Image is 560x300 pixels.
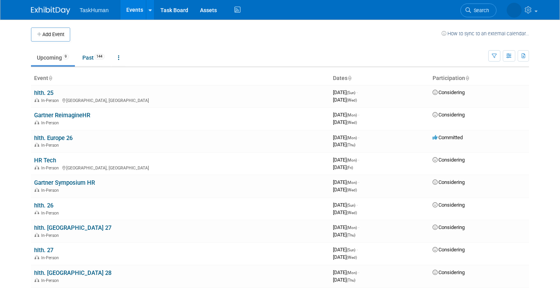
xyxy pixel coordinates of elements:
span: In-Person [41,188,61,193]
span: Considering [433,247,465,253]
span: (Wed) [347,255,357,260]
a: Sort by Start Date [347,75,351,81]
span: In-Person [41,255,61,260]
span: Considering [433,112,465,118]
span: - [358,269,359,275]
a: Sort by Participation Type [465,75,469,81]
a: Search [460,4,496,17]
span: (Mon) [347,271,357,275]
img: In-Person Event [35,211,39,215]
span: In-Person [41,165,61,171]
span: [DATE] [333,119,357,125]
span: (Wed) [347,98,357,102]
span: [DATE] [333,157,359,163]
span: [DATE] [333,112,359,118]
th: Participation [429,72,529,85]
span: - [356,247,358,253]
img: In-Person Event [35,278,39,282]
span: - [356,202,358,208]
span: - [358,224,359,230]
span: [DATE] [333,164,353,170]
span: Considering [433,157,465,163]
span: [DATE] [333,277,355,283]
span: (Sun) [347,248,355,252]
span: Considering [433,202,465,208]
span: Considering [433,89,465,95]
a: HR Tech [34,157,56,164]
span: [DATE] [333,142,355,147]
span: [DATE] [333,179,359,185]
span: (Wed) [347,188,357,192]
span: [DATE] [333,97,357,103]
span: [DATE] [333,247,358,253]
span: (Thu) [347,278,355,282]
th: Event [31,72,330,85]
img: In-Person Event [35,120,39,124]
div: [GEOGRAPHIC_DATA], [GEOGRAPHIC_DATA] [34,164,327,171]
a: hlth. 26 [34,202,53,209]
a: hlth. [GEOGRAPHIC_DATA] 27 [34,224,111,231]
span: - [358,179,359,185]
span: (Thu) [347,143,355,147]
span: - [358,135,359,140]
a: Upcoming9 [31,50,75,65]
span: In-Person [41,143,61,148]
a: Past144 [76,50,111,65]
img: In-Person Event [35,188,39,192]
img: In-Person Event [35,165,39,169]
img: Jill Lamb [507,3,522,18]
button: Add Event [31,27,70,42]
span: [DATE] [333,224,359,230]
span: (Wed) [347,120,357,125]
th: Dates [330,72,429,85]
img: In-Person Event [35,143,39,147]
span: [DATE] [333,187,357,193]
img: In-Person Event [35,233,39,237]
a: hlth. [GEOGRAPHIC_DATA] 28 [34,269,111,276]
a: How to sync to an external calendar... [442,31,529,36]
span: 9 [62,54,69,60]
span: In-Person [41,120,61,125]
span: - [358,112,359,118]
span: - [356,89,358,95]
span: Considering [433,224,465,230]
span: [DATE] [333,135,359,140]
span: (Mon) [347,180,357,185]
a: Sort by Event Name [48,75,52,81]
span: Search [471,7,489,13]
a: hlth. 25 [34,89,53,96]
span: (Mon) [347,225,357,230]
img: In-Person Event [35,255,39,259]
span: In-Person [41,98,61,103]
span: (Wed) [347,211,357,215]
img: In-Person Event [35,98,39,102]
span: [DATE] [333,254,357,260]
span: In-Person [41,233,61,238]
span: TaskHuman [80,7,109,13]
span: [DATE] [333,202,358,208]
div: [GEOGRAPHIC_DATA], [GEOGRAPHIC_DATA] [34,97,327,103]
span: [DATE] [333,269,359,275]
span: [DATE] [333,89,358,95]
span: (Fri) [347,165,353,170]
span: 144 [94,54,105,60]
a: hlth. 27 [34,247,53,254]
span: [DATE] [333,209,357,215]
span: - [358,157,359,163]
a: Gartner Symposium HR [34,179,95,186]
img: ExhibitDay [31,7,70,15]
span: Considering [433,269,465,275]
a: Gartner ReimagineHR [34,112,90,119]
span: (Thu) [347,233,355,237]
span: (Mon) [347,158,357,162]
span: [DATE] [333,232,355,238]
span: Considering [433,179,465,185]
span: Committed [433,135,463,140]
span: In-Person [41,211,61,216]
span: (Sun) [347,203,355,207]
a: hlth. Europe 26 [34,135,73,142]
span: (Mon) [347,136,357,140]
span: (Mon) [347,113,357,117]
span: (Sun) [347,91,355,95]
span: In-Person [41,278,61,283]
